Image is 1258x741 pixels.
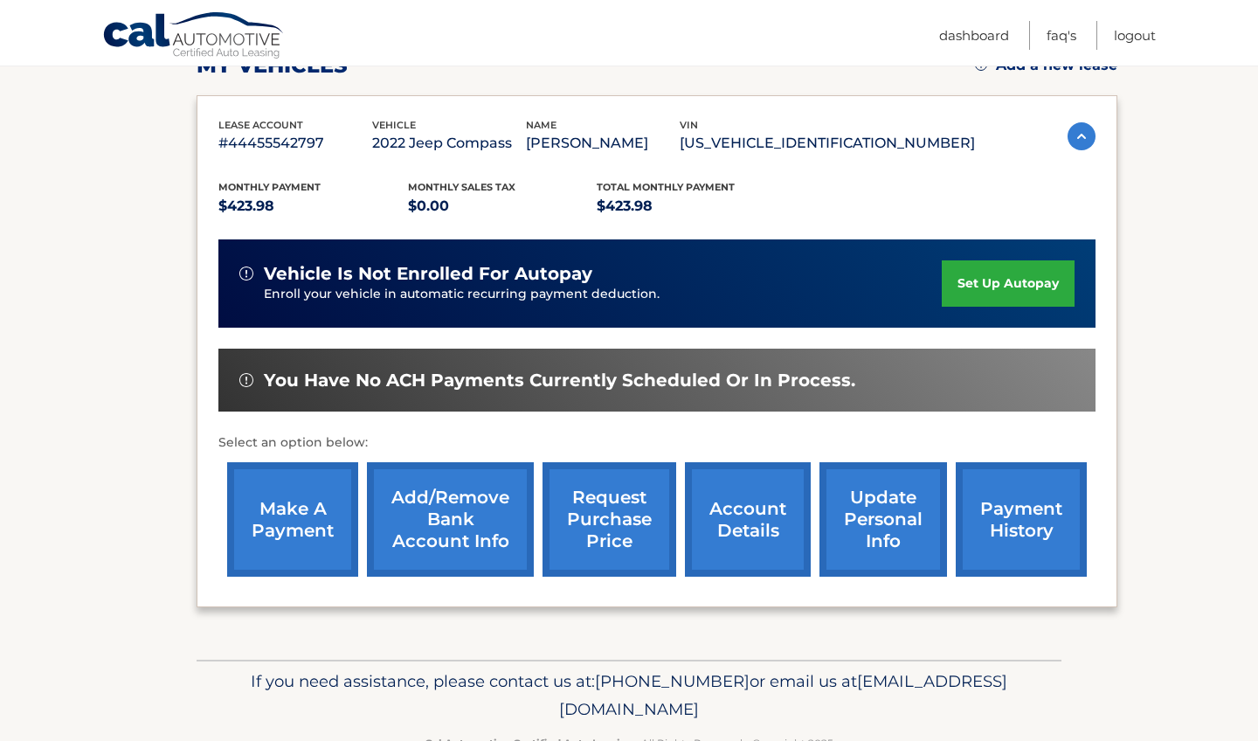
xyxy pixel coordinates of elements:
[1047,21,1076,50] a: FAQ's
[367,462,534,577] a: Add/Remove bank account info
[102,11,286,62] a: Cal Automotive
[218,194,408,218] p: $423.98
[239,267,253,280] img: alert-white.svg
[680,131,975,156] p: [US_VEHICLE_IDENTIFICATION_NUMBER]
[939,21,1009,50] a: Dashboard
[526,119,556,131] span: name
[218,119,303,131] span: lease account
[408,194,598,218] p: $0.00
[685,462,811,577] a: account details
[264,263,592,285] span: vehicle is not enrolled for autopay
[559,671,1007,719] span: [EMAIL_ADDRESS][DOMAIN_NAME]
[372,119,416,131] span: vehicle
[218,181,321,193] span: Monthly Payment
[543,462,676,577] a: request purchase price
[264,285,942,304] p: Enroll your vehicle in automatic recurring payment deduction.
[680,119,698,131] span: vin
[597,194,786,218] p: $423.98
[595,671,750,691] span: [PHONE_NUMBER]
[819,462,947,577] a: update personal info
[264,370,855,391] span: You have no ACH payments currently scheduled or in process.
[408,181,515,193] span: Monthly sales Tax
[218,131,372,156] p: #44455542797
[372,131,526,156] p: 2022 Jeep Compass
[208,668,1050,724] p: If you need assistance, please contact us at: or email us at
[526,131,680,156] p: [PERSON_NAME]
[956,462,1087,577] a: payment history
[942,260,1075,307] a: set up autopay
[239,373,253,387] img: alert-white.svg
[1068,122,1096,150] img: accordion-active.svg
[227,462,358,577] a: make a payment
[218,433,1096,454] p: Select an option below:
[1114,21,1156,50] a: Logout
[597,181,735,193] span: Total Monthly Payment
